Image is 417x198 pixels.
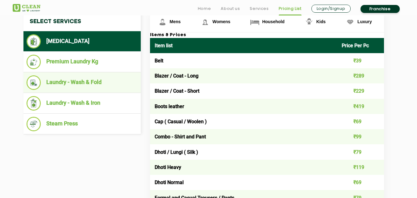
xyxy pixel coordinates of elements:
img: Laundry - Wash & Fold [27,75,41,90]
td: Blazer / Coat - Short [150,83,337,99]
a: Franchise [361,5,400,13]
a: Pricing List [279,5,302,12]
td: ₹289 [337,68,384,83]
td: ₹99 [337,129,384,144]
img: Kids [304,17,315,27]
a: About us [221,5,240,12]
h4: Select Services [23,12,141,31]
h3: Items & Prices [150,32,384,38]
li: Laundry - Wash & Iron [27,96,138,111]
td: Blazer / Coat - Long [150,68,337,83]
td: ₹119 [337,160,384,175]
span: Mens [170,19,181,24]
img: Premium Laundry Kg [27,55,41,69]
td: Belt [150,53,337,68]
img: Steam Press [27,117,41,131]
td: ₹69 [337,175,384,190]
td: Dhoti Normal [150,175,337,190]
td: Combo - Shirt and Pant [150,129,337,144]
img: Laundry - Wash & Iron [27,96,41,111]
a: Services [250,5,269,12]
img: Luxury [345,17,356,27]
span: Household [262,19,284,24]
a: Home [198,5,211,12]
th: Item list [150,38,337,53]
img: Womens [200,17,211,27]
img: UClean Laundry and Dry Cleaning [13,4,40,12]
li: Steam Press [27,117,138,131]
img: Dry Cleaning [27,34,41,48]
a: Login/Signup [311,5,351,13]
td: ₹79 [337,144,384,159]
img: Mens [157,17,168,27]
li: Laundry - Wash & Fold [27,75,138,90]
td: Dhoti / Lungi ( Silk ) [150,144,337,159]
td: ₹419 [337,99,384,114]
td: ₹229 [337,83,384,99]
td: ₹39 [337,53,384,68]
span: Womens [212,19,230,24]
img: Household [249,17,260,27]
span: Luxury [357,19,372,24]
th: Price Per Pc [337,38,384,53]
td: Dhoti Heavy [150,160,337,175]
li: Premium Laundry Kg [27,55,138,69]
li: [MEDICAL_DATA] [27,34,138,48]
td: Boots leather [150,99,337,114]
td: ₹69 [337,114,384,129]
td: Cap ( Casual / Woolen ) [150,114,337,129]
span: Kids [316,19,326,24]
